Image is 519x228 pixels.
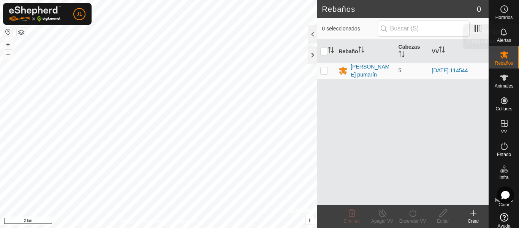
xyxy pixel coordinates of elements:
font: Animales [495,83,513,89]
p-sorticon: Activar para ordenar [328,48,334,54]
font: Rebaños [322,5,355,13]
font: VV [501,129,507,134]
font: Encender VV [399,218,426,224]
font: Infra [499,175,508,180]
img: Logotipo de Gallagher [9,6,61,22]
button: i [305,216,314,225]
font: Rebaño [339,48,358,54]
font: Apagar VV [371,218,393,224]
font: Eliminar [343,218,360,224]
font: 0 [477,5,481,13]
font: Política de Privacidad [119,219,163,224]
button: + [3,40,13,49]
font: J1 [77,11,82,17]
font: Contáctanos [172,219,198,224]
a: Contáctanos [172,218,198,225]
font: 5 [399,67,402,73]
font: Estado [497,152,511,157]
button: – [3,50,13,59]
p-sorticon: Activar para ordenar [358,48,364,54]
a: Política de Privacidad [119,218,163,225]
button: Capas del Mapa [17,28,26,37]
font: Editar [437,218,449,224]
font: Rebaños [495,61,513,66]
p-sorticon: Activar para ordenar [439,48,445,54]
font: Mapa de Calor [495,198,513,207]
font: Crear [468,218,479,224]
font: Collares [495,106,512,112]
font: VV [432,48,439,54]
font: Alertas [497,38,511,43]
input: Buscar (S) [378,21,470,37]
a: [DATE] 114544 [432,67,468,73]
font: Cabezas [399,44,420,50]
font: – [6,50,10,58]
font: 0 seleccionados [322,26,360,32]
font: + [6,40,10,48]
p-sorticon: Activar para ordenar [399,52,405,58]
font: [PERSON_NAME] pumarín [351,64,389,78]
font: i [309,217,310,223]
font: Horarios [495,15,513,20]
button: Restablecer mapa [3,27,13,37]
